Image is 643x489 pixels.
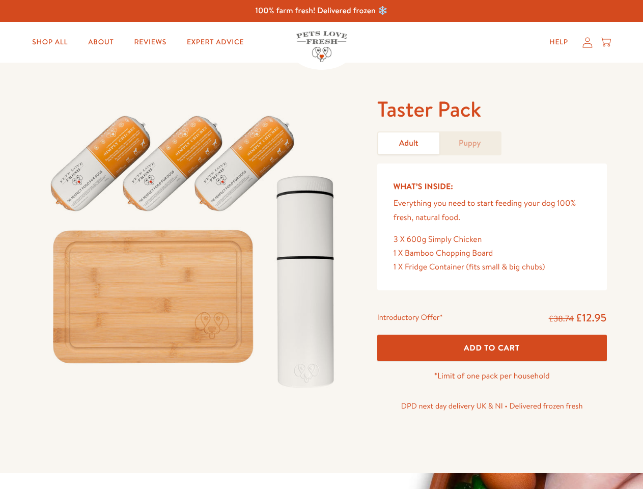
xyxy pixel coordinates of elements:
h1: Taster Pack [377,95,607,123]
a: Expert Advice [179,32,252,52]
div: 1 X Fridge Container (fits small & big chubs) [394,260,591,274]
img: Pets Love Fresh [296,31,347,62]
img: Taster Pack - Adult [37,95,353,399]
div: Introductory Offer* [377,311,443,326]
a: Reviews [126,32,174,52]
p: Everything you need to start feeding your dog 100% fresh, natural food. [394,197,591,224]
span: £12.95 [576,310,607,325]
a: Adult [378,132,439,154]
h5: What’s Inside: [394,180,591,193]
p: DPD next day delivery UK & NI • Delivered frozen fresh [377,399,607,413]
s: £38.74 [549,313,574,324]
span: Add To Cart [464,342,520,353]
span: 1 X Bamboo Chopping Board [394,248,493,259]
a: About [80,32,122,52]
p: *Limit of one pack per household [377,369,607,383]
div: 3 X 600g Simply Chicken [394,233,591,247]
a: Shop All [24,32,76,52]
button: Add To Cart [377,335,607,362]
a: Puppy [439,132,500,154]
a: Help [541,32,576,52]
